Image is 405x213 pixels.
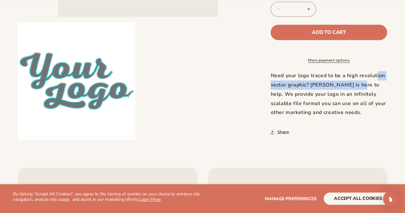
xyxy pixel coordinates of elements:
span: Add to cart [312,30,346,35]
a: Learn More [139,196,161,202]
div: Open Intercom Messenger [383,191,398,207]
button: accept all cookies [324,193,392,205]
a: More payment options [271,58,387,63]
button: Manage preferences [265,193,316,205]
button: Share [271,126,291,140]
span: Manage preferences [265,196,316,202]
div: Need your logo traced to be a high resolution vector graphic? [PERSON_NAME] is here to help. We p... [271,71,387,118]
p: By clicking "Accept All Cookies", you agree to the storing of cookies on your device to enhance s... [13,192,203,202]
button: Add to cart [271,25,387,40]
